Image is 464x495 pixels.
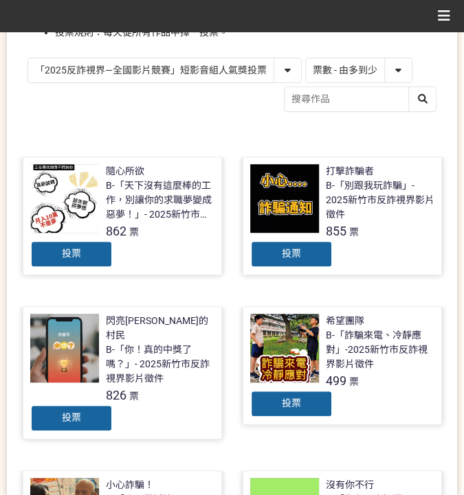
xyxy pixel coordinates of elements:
input: 搜尋作品 [285,87,436,111]
span: 855 [326,224,346,238]
span: 499 [326,373,346,388]
div: B-「你！真的中獎了嗎？」- 2025新竹市反詐視界影片徵件 [106,343,214,386]
span: 投票 [62,412,81,423]
div: 希望團隊 [326,314,364,328]
span: 826 [106,388,126,402]
span: 票 [129,391,139,402]
div: 沒有你不行 [326,478,374,492]
a: 希望團隊B-「詐騙來電、冷靜應對」-2025新竹市反詐視界影片徵件499票投票 [243,306,442,425]
a: 隨心所欲B-「天下沒有這麼棒的工作，別讓你的求職夢變成惡夢！」- 2025新竹市反詐視界影片徵件862票投票 [23,157,222,275]
div: B-「天下沒有這麼棒的工作，別讓你的求職夢變成惡夢！」- 2025新竹市反詐視界影片徵件 [106,179,214,222]
span: 投票 [282,398,301,408]
div: 打擊詐騙者 [326,164,374,179]
div: 隨心所欲 [106,164,144,179]
div: B-「詐騙來電、冷靜應對」-2025新竹市反詐視界影片徵件 [326,328,434,371]
span: 票 [349,376,359,387]
div: B-「別跟我玩詐騙」- 2025新竹市反詐視界影片徵件 [326,179,434,222]
span: 862 [106,224,126,238]
a: 打擊詐騙者B-「別跟我玩詐騙」- 2025新竹市反詐視界影片徵件855票投票 [243,157,442,275]
span: 投票 [62,248,81,259]
div: 閃亮[PERSON_NAME]的村民 [106,314,214,343]
span: 票 [349,227,359,238]
li: 投票規則：每天從所有作品中擇一投票。 [55,25,437,40]
span: 票 [129,227,139,238]
a: 閃亮[PERSON_NAME]的村民B-「你！真的中獎了嗎？」- 2025新竹市反詐視界影片徵件826票投票 [23,306,222,439]
div: 小心詐騙！ [106,478,154,492]
span: 投票 [282,248,301,259]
